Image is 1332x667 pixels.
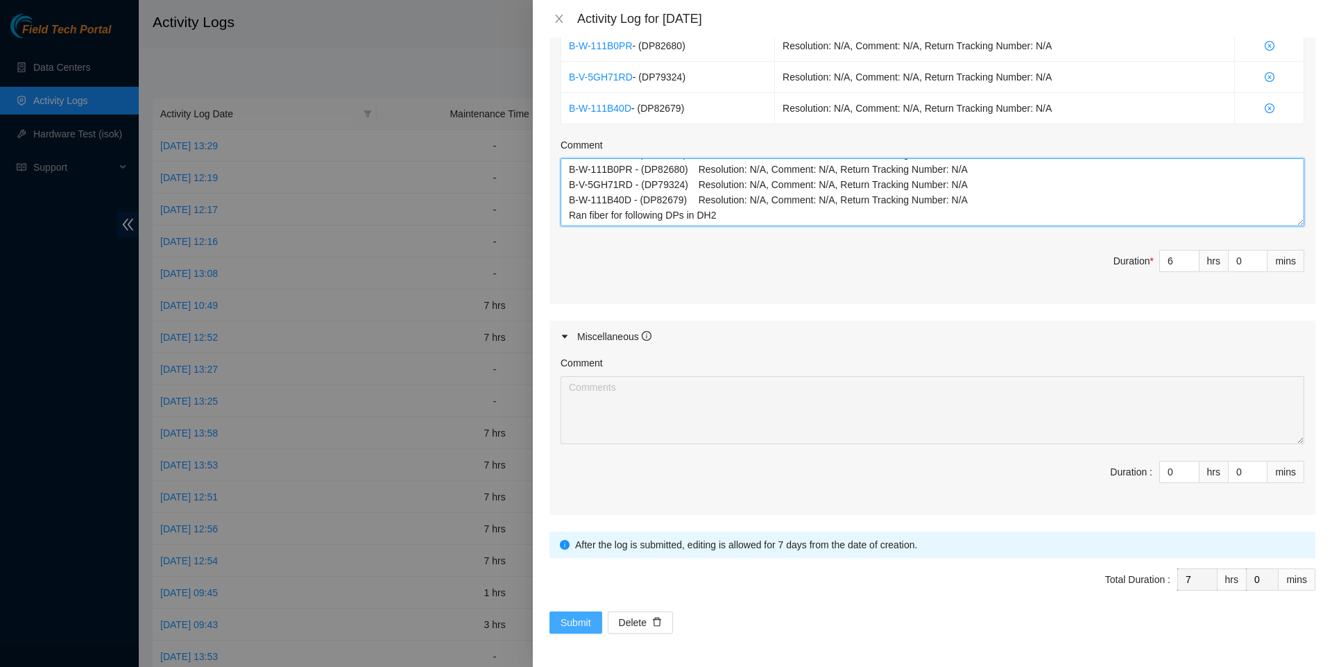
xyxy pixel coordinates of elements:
td: Resolution: N/A, Comment: N/A, Return Tracking Number: N/A [775,62,1235,93]
textarea: Comment [561,376,1304,444]
div: Activity Log for [DATE] [577,11,1315,26]
span: - ( DP82679 ) [631,103,684,114]
span: Delete [619,615,647,630]
div: Duration [1113,253,1154,269]
td: Resolution: N/A, Comment: N/A, Return Tracking Number: N/A [775,31,1235,62]
div: Duration : [1110,464,1152,480]
div: mins [1267,250,1304,272]
div: hrs [1199,250,1229,272]
span: info-circle [642,331,651,341]
span: - ( DP79324 ) [633,71,685,83]
span: - ( DP82680 ) [633,40,685,51]
a: B-W-111B0PR [569,40,633,51]
span: Submit [561,615,591,630]
div: Miscellaneous info-circle [549,321,1315,353]
span: delete [652,617,662,628]
span: close-circle [1243,103,1296,113]
span: close-circle [1243,41,1296,51]
div: Total Duration : [1105,572,1170,587]
label: Comment [561,355,603,371]
a: B-W-111B40D [569,103,631,114]
td: Resolution: N/A, Comment: N/A, Return Tracking Number: N/A [775,93,1235,124]
span: close [554,13,565,24]
div: Miscellaneous [577,329,651,344]
span: close-circle [1243,72,1296,82]
label: Comment [561,137,603,153]
div: After the log is submitted, editing is allowed for 7 days from the date of creation. [575,537,1305,552]
a: B-V-5GH71RD [569,71,633,83]
span: caret-right [561,332,569,341]
div: mins [1267,461,1304,483]
button: Submit [549,611,602,634]
div: mins [1279,568,1315,591]
div: hrs [1218,568,1247,591]
textarea: Comment [561,158,1304,226]
div: hrs [1199,461,1229,483]
span: info-circle [560,540,570,550]
button: Deletedelete [608,611,673,634]
button: Close [549,12,569,26]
